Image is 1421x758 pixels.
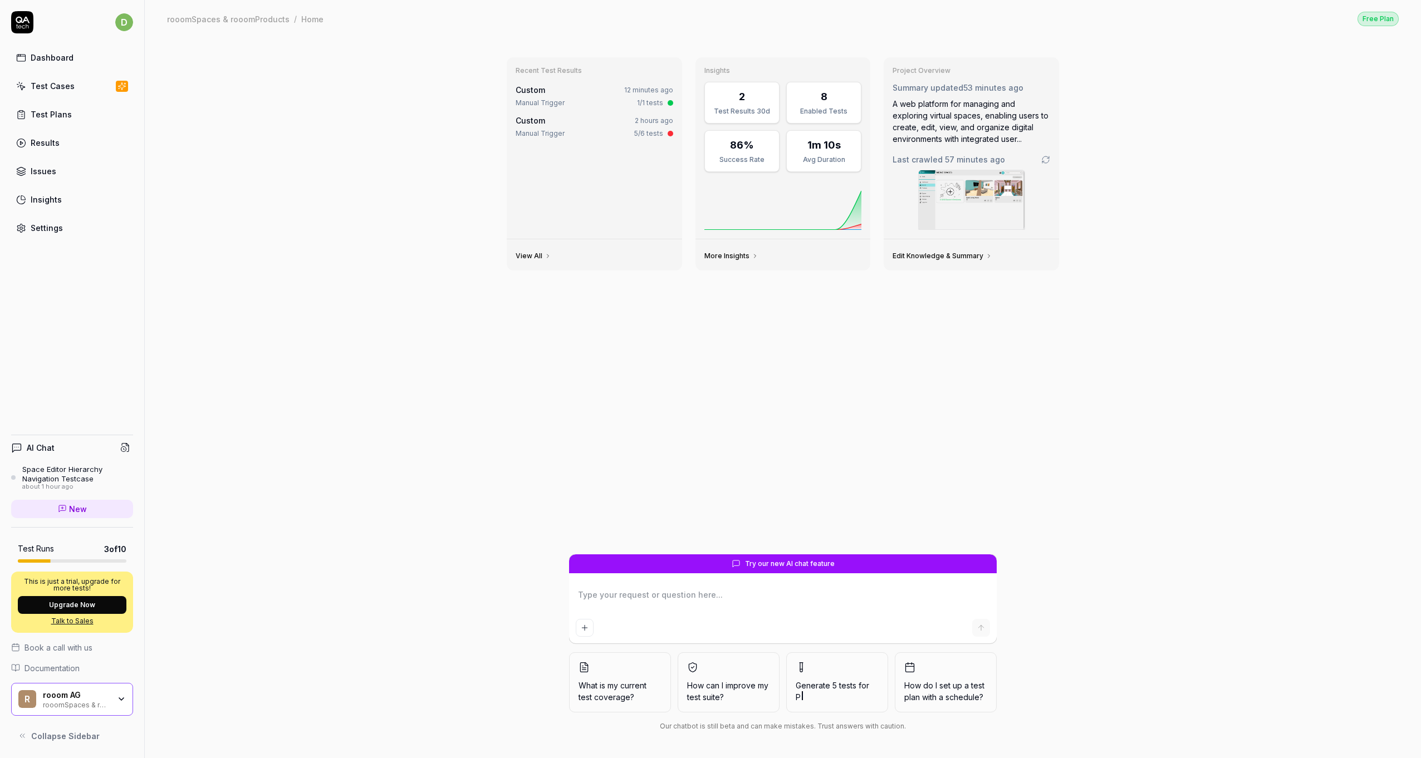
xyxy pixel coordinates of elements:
[11,47,133,68] a: Dashboard
[11,500,133,518] a: New
[516,85,545,95] span: Custom
[634,129,663,139] div: 5/6 tests
[11,104,133,125] a: Test Plans
[43,700,110,708] div: rooomSpaces & rooomProducts
[516,129,565,139] div: Manual Trigger
[635,116,673,125] time: 2 hours ago
[516,116,545,125] span: Custom
[687,680,770,703] span: How can I improve my test suite?
[11,132,133,154] a: Results
[18,544,54,554] h5: Test Runs
[11,642,133,653] a: Book a call with us
[739,89,745,104] div: 2
[821,89,827,104] div: 8
[893,83,963,92] span: Summary updated
[43,690,110,700] div: rooom AG
[69,503,87,515] span: New
[115,11,133,33] button: d
[22,465,133,483] div: Space Editor Hierarchy Navigation Testcase
[712,106,772,116] div: Test Results 30d
[167,13,290,24] div: rooomSpaces & rooomProducts
[115,13,133,31] span: d
[27,442,55,454] h4: AI Chat
[11,217,133,239] a: Settings
[11,465,133,490] a: Space Editor Hierarchy Navigation Testcaseabout 1 hour ago
[24,662,80,674] span: Documentation
[579,680,661,703] span: What is my current test coverage?
[31,730,100,742] span: Collapse Sidebar
[1041,155,1050,164] a: Go to crawling settings
[18,596,126,614] button: Upgrade Now
[31,137,60,149] div: Results
[31,52,73,63] div: Dashboard
[945,155,1005,164] time: 57 minutes ago
[904,680,987,703] span: How do I set up a test plan with a schedule?
[678,652,780,712] button: How can I improve my test suite?
[745,559,835,569] span: Try our new AI chat feature
[18,578,126,592] p: This is just a trial, upgrade for more tests!
[31,222,63,234] div: Settings
[513,112,675,141] a: Custom2 hours agoManual Trigger5/6 tests
[11,160,133,182] a: Issues
[569,721,997,731] div: Our chatbot is still beta and can make mistakes. Trust answers with caution.
[11,189,133,210] a: Insights
[11,662,133,674] a: Documentation
[31,194,62,205] div: Insights
[1358,12,1399,26] div: Free Plan
[104,543,126,555] span: 3 of 10
[294,13,297,24] div: /
[704,252,758,260] a: More Insights
[963,83,1023,92] time: 53 minutes ago
[31,109,72,120] div: Test Plans
[793,155,854,165] div: Avg Duration
[516,252,551,260] a: View All
[807,137,841,152] div: 1m 10s
[18,690,36,708] span: r
[624,86,673,94] time: 12 minutes ago
[893,66,1050,75] h3: Project Overview
[22,483,133,491] div: about 1 hour ago
[919,170,1025,229] img: Screenshot
[31,80,75,92] div: Test Cases
[712,155,772,165] div: Success Rate
[730,137,754,152] div: 86%
[18,616,126,626] a: Talk to Sales
[31,165,56,177] div: Issues
[637,98,663,108] div: 1/1 tests
[704,66,862,75] h3: Insights
[576,619,594,637] button: Add attachment
[893,98,1050,145] div: A web platform for managing and exploring virtual spaces, enabling users to create, edit, view, a...
[11,725,133,747] button: Collapse Sidebar
[24,642,92,653] span: Book a call with us
[893,154,1005,165] span: Last crawled
[895,652,997,712] button: How do I set up a test plan with a schedule?
[11,75,133,97] a: Test Cases
[893,252,992,260] a: Edit Knowledge & Summary
[793,106,854,116] div: Enabled Tests
[1358,11,1399,26] button: Free Plan
[786,652,888,712] button: Generate 5 tests forP
[516,98,565,108] div: Manual Trigger
[796,680,879,703] span: Generate 5 tests for
[11,683,133,716] button: rrooom AGrooomSpaces & rooomProducts
[301,13,324,24] div: Home
[513,82,675,110] a: Custom12 minutes agoManual Trigger1/1 tests
[516,66,673,75] h3: Recent Test Results
[796,692,801,702] span: P
[569,652,671,712] button: What is my current test coverage?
